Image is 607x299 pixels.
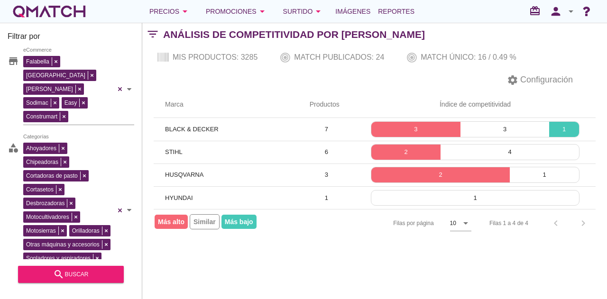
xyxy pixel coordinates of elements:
[460,217,471,229] i: arrow_drop_down
[142,34,163,35] i: filter_list
[24,57,52,66] span: Falabella
[62,99,80,107] span: Easy
[355,91,596,118] th: Índice de competitividad: Not sorted.
[298,163,355,186] td: 3
[165,194,193,201] span: HYUNDAI
[190,214,220,229] span: Similar
[529,5,544,17] i: redeem
[335,6,370,17] span: Imágenes
[371,170,510,180] p: 2
[24,227,58,235] span: Motosierras
[298,209,471,237] div: Filas por página
[489,219,528,227] div: Filas 1 a 4 de 4
[298,118,355,141] td: 7
[441,147,579,157] p: 4
[26,269,116,280] div: buscar
[8,142,19,154] i: category
[374,2,418,21] a: Reportes
[499,72,580,89] button: Configuración
[460,125,550,134] p: 3
[283,6,324,17] div: Surtido
[154,91,298,118] th: Marca: Not sorted.
[24,254,93,263] span: Sopladores y aspiradores
[24,185,56,194] span: Cortasetos
[198,2,276,21] button: Promociones
[24,99,51,107] span: Sodimac
[546,5,565,18] i: person
[163,27,425,42] h2: Análisis de competitividad por [PERSON_NAME]
[510,170,579,180] p: 1
[142,2,198,21] button: Precios
[165,148,183,155] span: STIHL
[165,171,203,178] span: HUSQVARNA
[313,6,324,17] i: arrow_drop_down
[18,266,124,283] button: buscar
[298,91,355,118] th: Productos: Not sorted.
[24,172,80,180] span: Cortadoras de pasto
[155,215,188,229] span: Más alto
[450,219,456,227] div: 10
[24,240,102,249] span: Otras máquinas y accesorios
[70,227,102,235] span: Orilladoras
[221,215,257,229] span: Más bajo
[24,158,61,166] span: Chipeadoras
[298,186,355,209] td: 1
[179,6,191,17] i: arrow_drop_down
[549,125,579,134] p: 1
[24,85,75,93] span: [PERSON_NAME]
[8,55,19,67] i: store
[518,73,573,86] span: Configuración
[24,144,59,153] span: Ahoyadores
[115,140,125,280] div: Clear all
[24,71,88,80] span: [GEOGRAPHIC_DATA]
[371,193,579,203] p: 1
[507,74,518,86] i: settings
[53,269,64,280] i: search
[115,54,125,125] div: Clear all
[8,31,134,46] h3: Filtrar por
[149,6,191,17] div: Precios
[371,147,441,157] p: 2
[24,199,67,208] span: Desbrozadoras
[378,6,414,17] span: Reportes
[371,125,460,134] p: 3
[11,2,87,21] a: white-qmatch-logo
[298,141,355,163] td: 6
[165,126,219,133] span: BLACK & DECKER
[206,6,268,17] div: Promociones
[331,2,374,21] a: Imágenes
[276,2,332,21] button: Surtido
[24,213,72,221] span: Motocultivadores
[565,6,577,17] i: arrow_drop_down
[24,112,60,121] span: Construmart
[257,6,268,17] i: arrow_drop_down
